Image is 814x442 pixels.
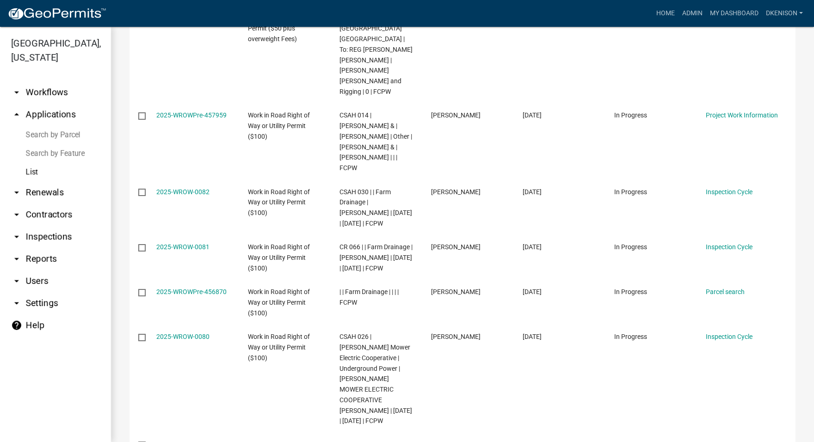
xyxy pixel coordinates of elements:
[431,111,481,119] span: LORRY ZASADA
[248,288,310,317] span: Work in Road Right of Way or Utility Permit ($100)
[706,333,752,340] a: Inspection Cycle
[762,5,807,22] a: dkenison
[431,333,481,340] span: MARK WHITE
[248,243,310,272] span: Work in Road Right of Way or Utility Permit ($100)
[523,243,542,251] span: 07/30/2025
[706,288,745,295] a: Parcel search
[431,288,481,295] span: Jared Knutson
[706,188,752,196] a: Inspection Cycle
[156,111,227,119] a: 2025-WROWPre-457959
[156,288,227,295] a: 2025-WROWPre-456870
[678,5,706,22] a: Admin
[11,187,22,198] i: arrow_drop_down
[523,333,542,340] span: 07/25/2025
[706,5,762,22] a: My Dashboard
[523,188,542,196] span: 07/30/2025
[339,288,399,306] span: | | Farm Drainage | | | | FCPW
[706,243,752,251] a: Inspection Cycle
[248,188,310,217] span: Work in Road Right of Way or Utility Permit ($100)
[431,188,481,196] span: Ryan Wangen
[339,243,413,272] span: CR 066 | | Farm Drainage | Jared Knutson | 07/31/2025 | 08/07/2025 | FCPW
[11,209,22,220] i: arrow_drop_down
[339,4,413,95] span: 08/06/2025 | Boom Truck | From: Mason City IA | To: REG Albert Lea | Barnhart Crane and Rigging |...
[614,333,647,340] span: In Progress
[11,276,22,287] i: arrow_drop_down
[156,243,210,251] a: 2025-WROW-0081
[653,5,678,22] a: Home
[11,298,22,309] i: arrow_drop_down
[431,243,481,251] span: Jared Knutson
[156,333,210,340] a: 2025-WROW-0080
[523,111,542,119] span: 08/01/2025
[339,111,412,172] span: CSAH 014 | ERICKSON,PERRY & | LISA ERICKSON | Other | ERICKSON,PERRY & | LISA ERICKSON | | | FCPW
[614,243,647,251] span: In Progress
[339,188,412,227] span: CSAH 030 | | Farm Drainage | Ryan Wangen | 07/31/2025 | 08/10/2025 | FCPW
[11,87,22,98] i: arrow_drop_down
[248,111,310,140] span: Work in Road Right of Way or Utility Permit ($100)
[156,188,210,196] a: 2025-WROW-0082
[614,288,647,295] span: In Progress
[614,188,647,196] span: In Progress
[523,288,542,295] span: 07/30/2025
[248,333,310,362] span: Work in Road Right of Way or Utility Permit ($100)
[11,320,22,331] i: help
[11,109,22,120] i: arrow_drop_up
[614,111,647,119] span: In Progress
[11,253,22,264] i: arrow_drop_down
[706,111,778,119] a: Project Work Information
[11,231,22,242] i: arrow_drop_down
[339,333,412,424] span: CSAH 026 | Freeborn Mower Electric Cooperative | Underground Power | FREEBORN MOWER ELECTRIC COOP...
